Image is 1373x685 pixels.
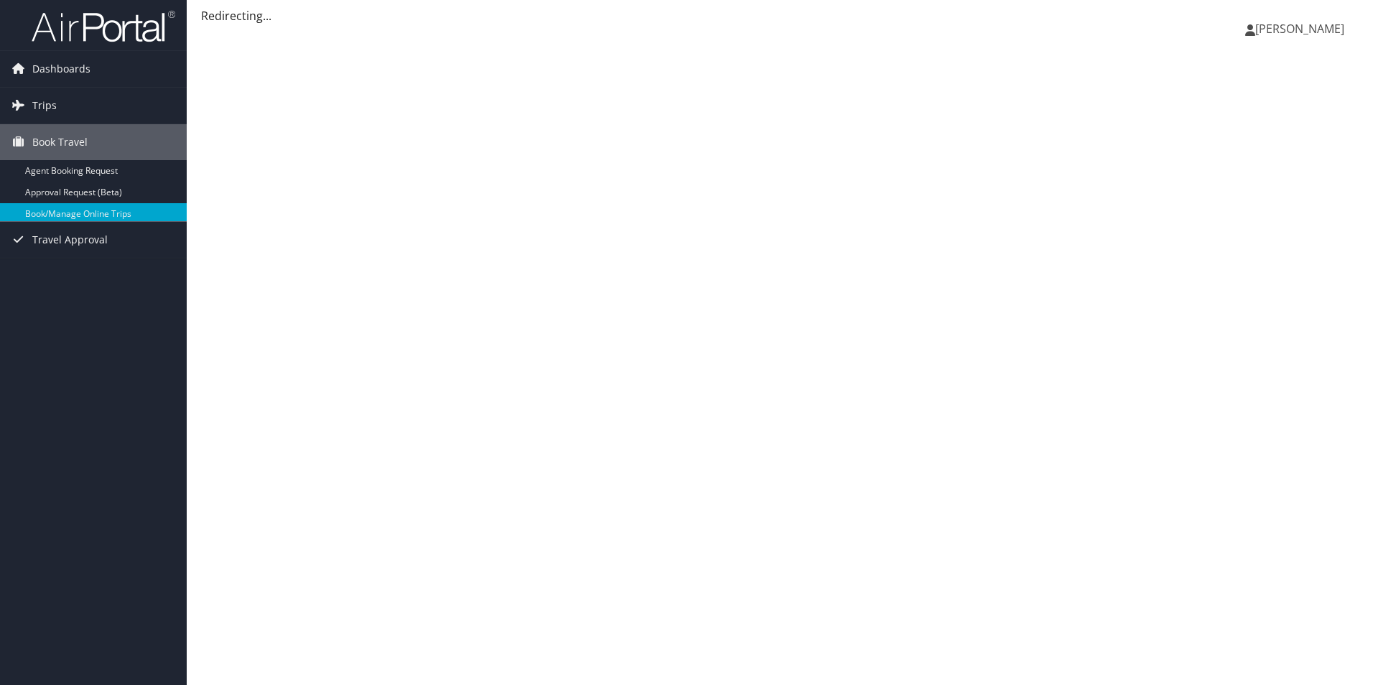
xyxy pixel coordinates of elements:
[32,222,108,258] span: Travel Approval
[32,88,57,124] span: Trips
[32,9,175,43] img: airportal-logo.png
[32,124,88,160] span: Book Travel
[1255,21,1344,37] span: [PERSON_NAME]
[1245,7,1359,50] a: [PERSON_NAME]
[32,51,90,87] span: Dashboards
[201,7,1359,24] div: Redirecting...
